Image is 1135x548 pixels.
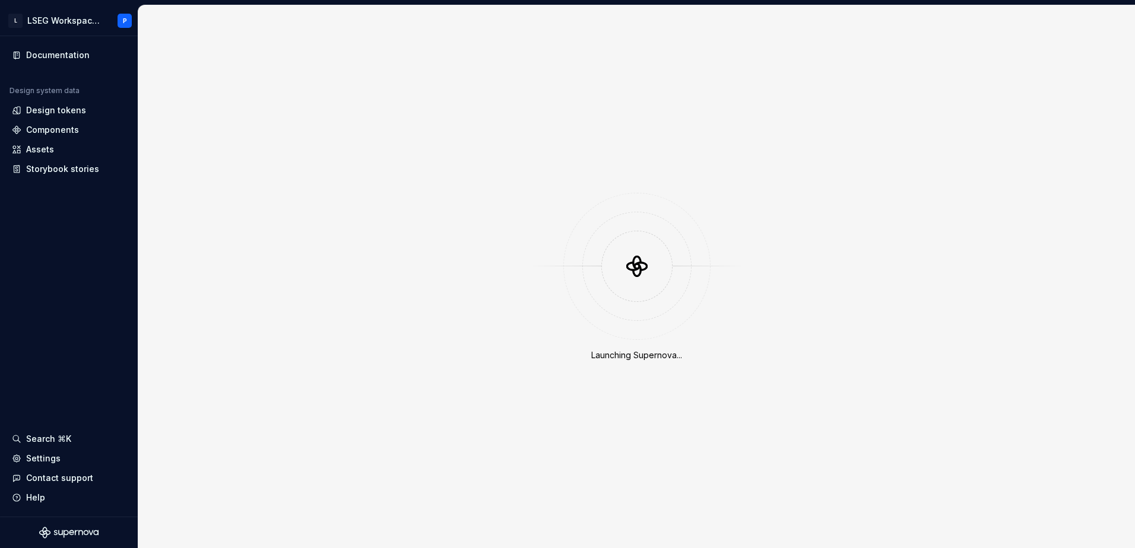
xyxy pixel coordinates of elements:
[7,101,131,120] a: Design tokens
[7,449,131,468] a: Settings
[7,46,131,65] a: Documentation
[123,16,127,26] div: P
[26,453,61,464] div: Settings
[26,124,79,136] div: Components
[26,104,86,116] div: Design tokens
[39,527,99,539] svg: Supernova Logo
[27,15,103,27] div: LSEG Workspace Design System
[7,120,131,139] a: Components
[7,140,131,159] a: Assets
[7,488,131,507] button: Help
[7,160,131,179] a: Storybook stories
[26,163,99,175] div: Storybook stories
[26,433,71,445] div: Search ⌘K
[26,472,93,484] div: Contact support
[2,8,135,33] button: LLSEG Workspace Design SystemP
[8,14,23,28] div: L
[26,49,90,61] div: Documentation
[26,492,45,504] div: Help
[7,469,131,488] button: Contact support
[9,86,80,95] div: Design system data
[26,144,54,155] div: Assets
[591,349,682,361] div: Launching Supernova...
[7,429,131,448] button: Search ⌘K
